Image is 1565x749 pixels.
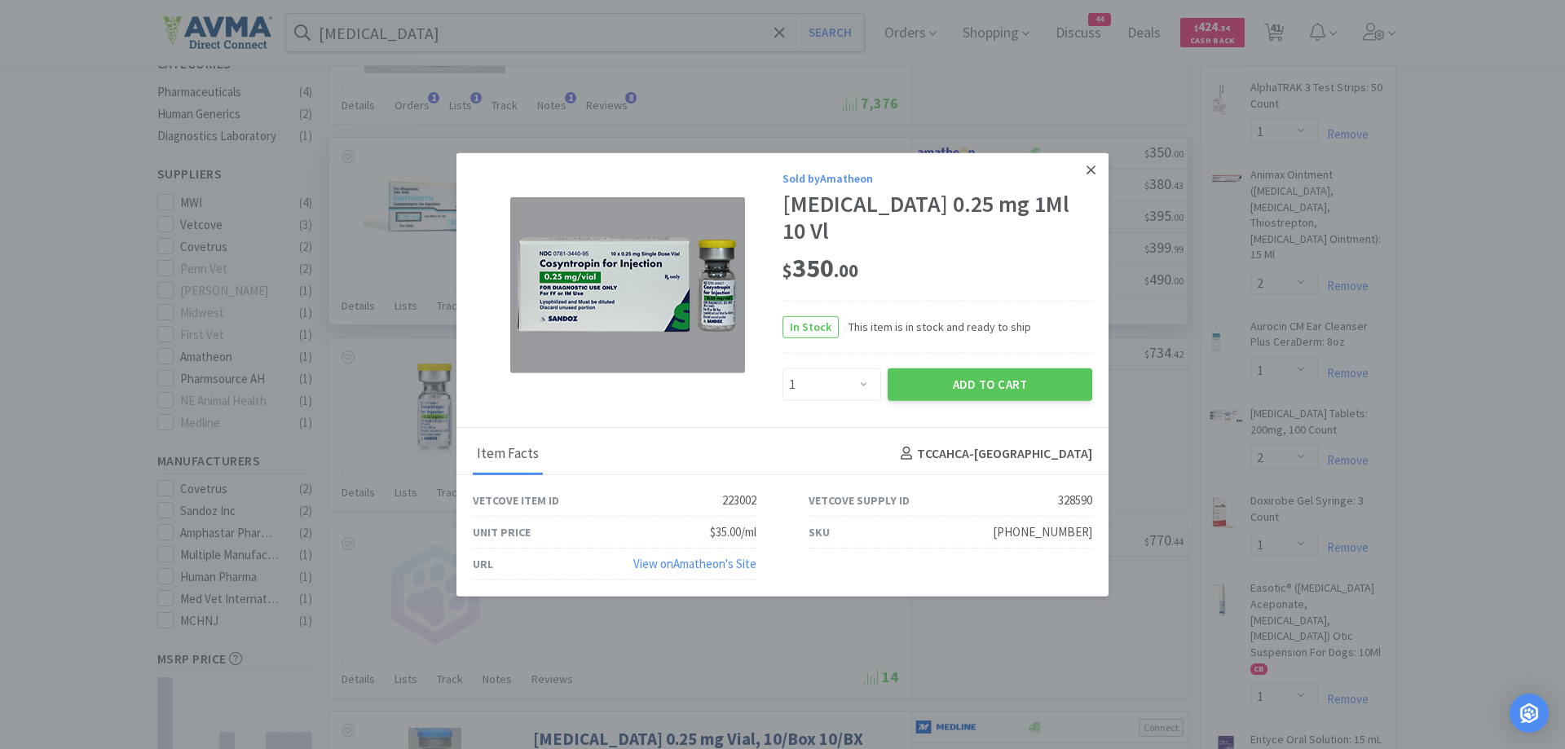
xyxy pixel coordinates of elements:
div: [PHONE_NUMBER] [993,522,1092,542]
a: View onAmatheon's Site [633,556,756,571]
span: $ [782,259,792,282]
div: 223002 [722,491,756,510]
div: Unit Price [473,522,531,540]
div: 328590 [1058,491,1092,510]
div: $35.00/ml [710,522,756,542]
div: Vetcove Supply ID [809,491,910,509]
img: 82d5cec262bc4358977580712394e82b_328590.jpeg [510,196,745,372]
div: Open Intercom Messenger [1510,694,1549,733]
span: This item is in stock and ready to ship [839,318,1031,336]
button: Add to Cart [888,368,1092,400]
div: Vetcove Item ID [473,491,559,509]
div: URL [473,554,493,572]
div: Sold by Amatheon [782,169,1092,187]
div: Item Facts [473,434,543,474]
span: 350 [782,252,858,284]
h4: TCCAHCA - [GEOGRAPHIC_DATA] [894,443,1092,465]
div: [MEDICAL_DATA] 0.25 mg 1Ml 10 Vl [782,191,1092,245]
span: In Stock [783,316,838,337]
div: SKU [809,522,830,540]
span: . 00 [834,259,858,282]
